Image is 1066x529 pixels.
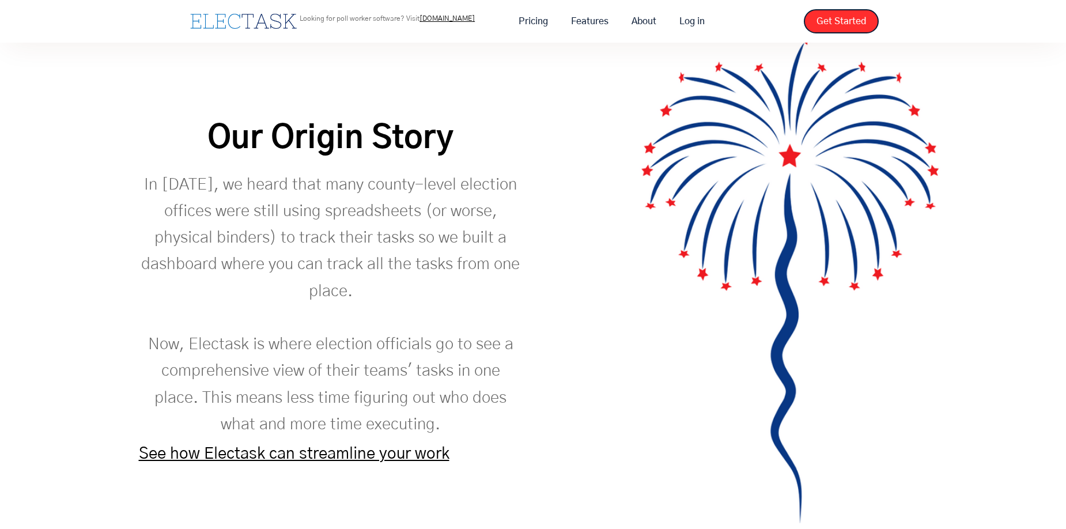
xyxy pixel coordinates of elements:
a: home [187,11,300,32]
a: Log in [668,9,716,33]
a: About [620,9,668,33]
a: Pricing [507,9,560,33]
a: Get Started [804,9,879,33]
p: In [DATE], we heard that many county-level election offices were still using spreadsheets (or wor... [139,172,523,439]
a: [DOMAIN_NAME] [419,15,475,22]
p: Looking for poll worker software? Visit [300,15,475,22]
a: Features [560,9,620,33]
h2: Our Origin Story [139,118,523,160]
a: See how Electask can streamline your work [139,446,449,462]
